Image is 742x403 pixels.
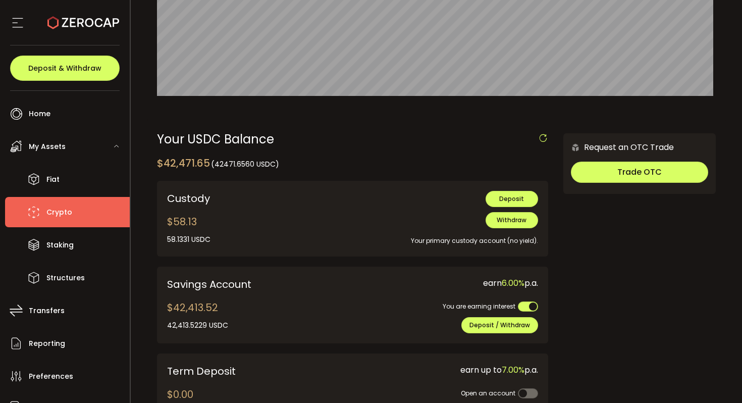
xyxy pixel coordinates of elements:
div: Custody [167,191,315,206]
img: 6nGpN7MZ9FLuBP83NiajKbTRY4UzlzQtBKtCrLLspmCkSvCZHBKvY3NxgQaT5JnOQREvtQ257bXeeSTueZfAPizblJ+Fe8JwA... [571,143,580,152]
div: Your USDC Balance [157,133,548,145]
button: Deposit / Withdraw [461,317,538,333]
span: My Assets [29,139,66,154]
span: Open an account [461,389,515,397]
span: You are earning interest [443,302,515,311]
div: $42,471.65 [157,156,279,171]
span: Transfers [29,304,65,318]
div: $42,413.52 [167,300,228,331]
span: Fiat [46,172,60,187]
div: Your primary custody account (no yield). [331,228,538,246]
span: Home [29,107,50,121]
span: Withdraw [497,216,526,224]
span: Deposit & Withdraw [28,65,101,72]
div: Term Deposit [167,364,315,379]
iframe: Chat Widget [692,355,742,403]
span: Preferences [29,369,73,384]
span: Staking [46,238,74,253]
span: Reporting [29,336,65,351]
div: 58.1331 USDC [167,234,210,245]
button: Deposit & Withdraw [10,56,120,81]
button: Deposit [486,191,538,207]
span: earn up to p.a. [460,364,538,376]
span: Crypto [46,205,72,220]
span: Trade OTC [617,166,662,178]
span: (42471.6560 USDC) [211,159,279,169]
div: $58.13 [167,214,210,245]
span: 7.00% [502,364,524,376]
button: Withdraw [486,212,538,228]
div: Savings Account [167,277,345,292]
span: Deposit [499,194,524,203]
span: earn p.a. [483,277,538,289]
span: Structures [46,271,85,285]
div: 42,413.5229 USDC [167,320,228,331]
div: Request an OTC Trade [563,141,674,154]
span: Deposit / Withdraw [469,321,530,329]
span: 6.00% [502,277,524,289]
button: Trade OTC [571,162,708,183]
